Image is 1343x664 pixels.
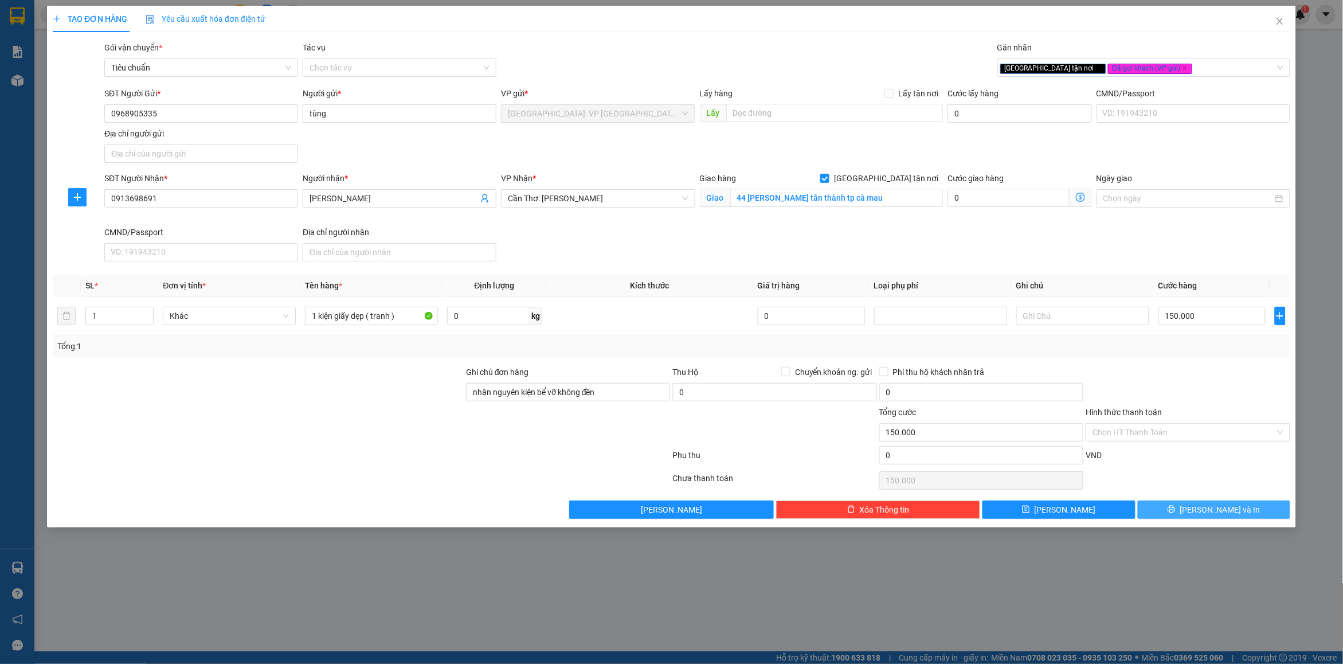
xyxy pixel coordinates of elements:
[508,190,688,207] span: Cần Thơ: Kho Ninh Kiều
[104,87,298,100] div: SĐT Người Gửi
[68,188,87,206] button: plus
[947,104,1092,123] input: Cước lấy hàng
[530,307,542,325] span: kg
[1275,311,1285,321] span: plus
[758,307,865,325] input: 0
[111,59,291,76] span: Tiêu chuẩn
[730,189,943,207] input: Giao tận nơi
[303,226,496,239] div: Địa chỉ người nhận
[146,14,265,24] span: Yêu cầu xuất hóa đơn điện tử
[104,43,162,52] span: Gói vận chuyển
[466,368,529,377] label: Ghi chú đơn hàng
[146,15,155,24] img: icon
[501,174,532,183] span: VP Nhận
[947,174,1004,183] label: Cước giao hàng
[480,194,490,203] span: user-add
[776,501,980,519] button: deleteXóa Thông tin
[1097,87,1290,100] div: CMND/Passport
[57,307,76,325] button: delete
[85,281,95,290] span: SL
[508,105,688,122] span: Hà Nội: VP Quận Thanh Xuân
[790,366,877,378] span: Chuyển khoản ng. gửi
[700,89,733,98] span: Lấy hàng
[1012,275,1154,297] th: Ghi chú
[758,281,800,290] span: Giá trị hàng
[1086,451,1102,460] span: VND
[501,87,695,100] div: VP gửi
[303,87,496,100] div: Người gửi
[700,104,726,122] span: Lấy
[630,281,669,290] span: Kích thước
[104,172,298,185] div: SĐT Người Nhận
[1097,174,1133,183] label: Ngày giao
[672,368,698,377] span: Thu Hộ
[847,505,855,514] span: delete
[104,144,298,163] input: Địa chỉ của người gửi
[303,243,496,261] input: Địa chỉ của người nhận
[475,281,515,290] span: Định lượng
[888,366,989,378] span: Phí thu hộ khách nhận trả
[57,340,518,353] div: Tổng: 1
[870,275,1012,297] th: Loại phụ phí
[829,172,943,185] span: [GEOGRAPHIC_DATA] tận nơi
[1000,64,1106,74] span: [GEOGRAPHIC_DATA] tận nơi
[1275,307,1286,325] button: plus
[671,472,878,492] div: Chưa thanh toán
[700,189,730,207] span: Giao
[947,189,1070,207] input: Cước giao hàng
[1264,6,1296,38] button: Close
[569,501,773,519] button: [PERSON_NAME]
[303,172,496,185] div: Người nhận
[305,307,438,325] input: VD: Bàn, Ghế
[1108,64,1193,74] span: Đã gọi khách (VP gửi)
[947,89,999,98] label: Cước lấy hàng
[1076,193,1085,202] span: dollar-circle
[1138,501,1290,519] button: printer[PERSON_NAME] và In
[104,226,298,239] div: CMND/Passport
[641,503,702,516] span: [PERSON_NAME]
[1035,503,1096,516] span: [PERSON_NAME]
[305,281,342,290] span: Tên hàng
[700,174,737,183] span: Giao hàng
[879,408,917,417] span: Tổng cước
[466,383,670,401] input: Ghi chú đơn hàng
[1086,408,1162,417] label: Hình thức thanh toán
[1022,505,1030,514] span: save
[53,14,127,24] span: TẠO ĐƠN HÀNG
[726,104,943,122] input: Dọc đường
[1158,281,1197,290] span: Cước hàng
[671,449,878,469] div: Phụ thu
[997,43,1032,52] label: Gán nhãn
[104,127,298,140] div: Địa chỉ người gửi
[170,307,289,325] span: Khác
[303,43,326,52] label: Tác vụ
[1180,503,1260,516] span: [PERSON_NAME] và In
[894,87,943,100] span: Lấy tận nơi
[163,281,206,290] span: Đơn vị tính
[1275,17,1285,26] span: close
[1182,65,1188,71] span: close
[1016,307,1149,325] input: Ghi Chú
[860,503,910,516] span: Xóa Thông tin
[982,501,1135,519] button: save[PERSON_NAME]
[1096,65,1102,71] span: close
[69,193,86,202] span: plus
[1168,505,1176,514] span: printer
[53,15,61,23] span: plus
[1103,192,1273,205] input: Ngày giao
